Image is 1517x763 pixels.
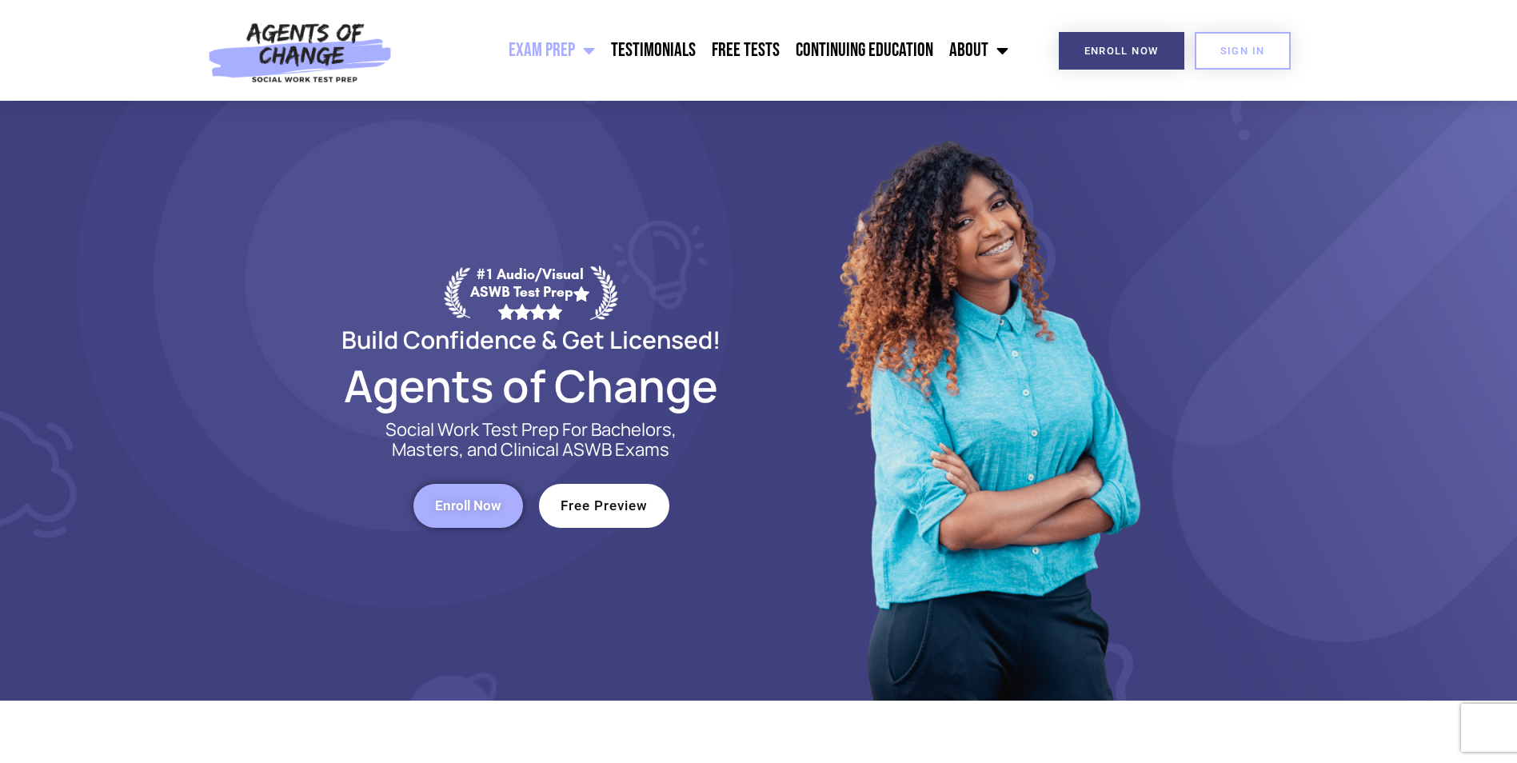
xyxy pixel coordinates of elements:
[303,328,759,351] h2: Build Confidence & Get Licensed!
[303,367,759,404] h2: Agents of Change
[603,30,704,70] a: Testimonials
[539,484,669,528] a: Free Preview
[827,101,1147,701] img: Website Image 1 (1)
[788,30,941,70] a: Continuing Education
[1195,32,1291,70] a: SIGN IN
[413,484,523,528] a: Enroll Now
[704,30,788,70] a: Free Tests
[561,499,648,513] span: Free Preview
[367,420,695,460] p: Social Work Test Prep For Bachelors, Masters, and Clinical ASWB Exams
[470,266,590,319] div: #1 Audio/Visual ASWB Test Prep
[501,30,603,70] a: Exam Prep
[401,30,1016,70] nav: Menu
[435,499,501,513] span: Enroll Now
[941,30,1016,70] a: About
[1220,46,1265,56] span: SIGN IN
[1059,32,1184,70] a: Enroll Now
[1084,46,1159,56] span: Enroll Now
